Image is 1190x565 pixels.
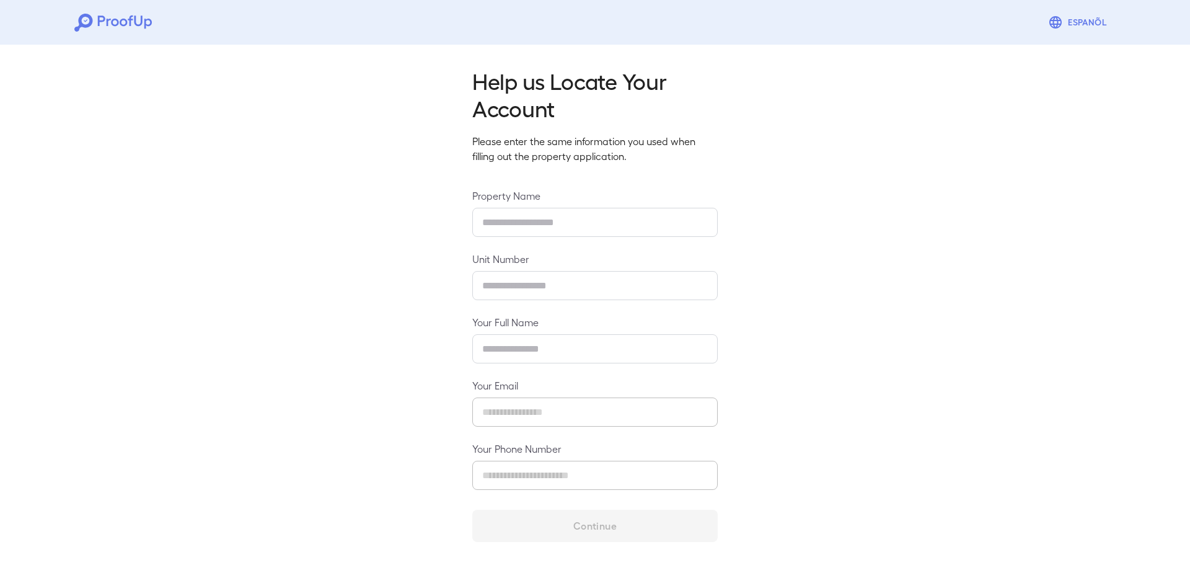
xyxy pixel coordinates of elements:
[472,189,718,203] label: Property Name
[472,442,718,456] label: Your Phone Number
[1043,10,1116,35] button: Espanõl
[472,315,718,329] label: Your Full Name
[472,252,718,266] label: Unit Number
[472,67,718,122] h2: Help us Locate Your Account
[472,378,718,393] label: Your Email
[472,134,718,164] p: Please enter the same information you used when filling out the property application.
